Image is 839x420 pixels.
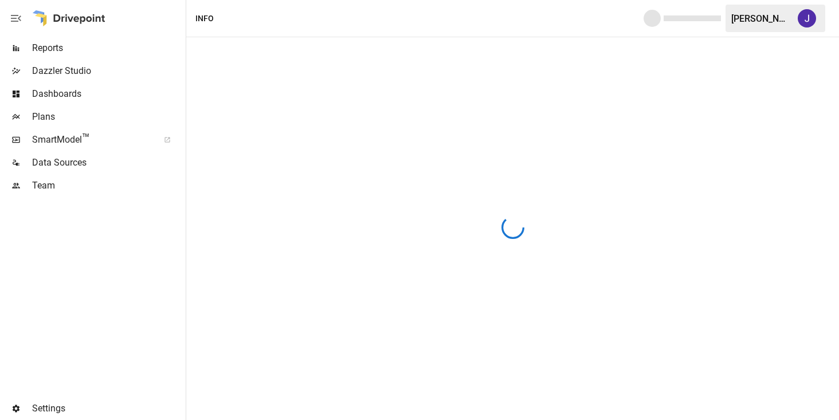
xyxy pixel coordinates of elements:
[32,41,183,55] span: Reports
[791,2,823,34] button: Jaithra Koritala
[32,402,183,415] span: Settings
[798,9,816,28] img: Jaithra Koritala
[82,131,90,146] span: ™
[32,156,183,170] span: Data Sources
[731,13,791,24] div: [PERSON_NAME]
[32,179,183,193] span: Team
[32,133,151,147] span: SmartModel
[32,110,183,124] span: Plans
[32,64,183,78] span: Dazzler Studio
[32,87,183,101] span: Dashboards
